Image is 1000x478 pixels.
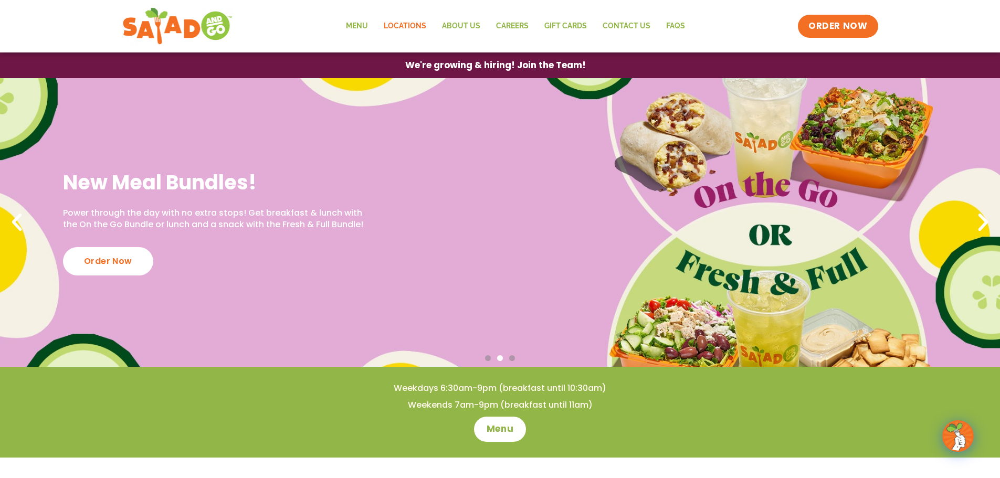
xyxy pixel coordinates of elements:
[390,53,602,78] a: We're growing & hiring! Join the Team!
[972,211,995,234] div: Next slide
[497,355,503,361] span: Go to slide 2
[63,207,372,231] p: Power through the day with no extra stops! Get breakfast & lunch with the On the Go Bundle or lun...
[122,5,233,47] img: new-SAG-logo-768×292
[338,14,693,38] nav: Menu
[434,14,488,38] a: About Us
[488,14,536,38] a: Careers
[943,421,973,451] img: wpChatIcon
[595,14,658,38] a: Contact Us
[485,355,491,361] span: Go to slide 1
[536,14,595,38] a: GIFT CARDS
[21,383,979,394] h4: Weekdays 6:30am-9pm (breakfast until 10:30am)
[376,14,434,38] a: Locations
[808,20,867,33] span: ORDER NOW
[405,61,586,70] span: We're growing & hiring! Join the Team!
[338,14,376,38] a: Menu
[487,423,513,435] span: Menu
[509,355,515,361] span: Go to slide 3
[21,399,979,411] h4: Weekends 7am-9pm (breakfast until 11am)
[658,14,693,38] a: FAQs
[63,169,372,195] h2: New Meal Bundles!
[798,15,878,38] a: ORDER NOW
[63,247,153,275] div: Order Now
[474,417,526,442] a: Menu
[5,211,28,234] div: Previous slide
